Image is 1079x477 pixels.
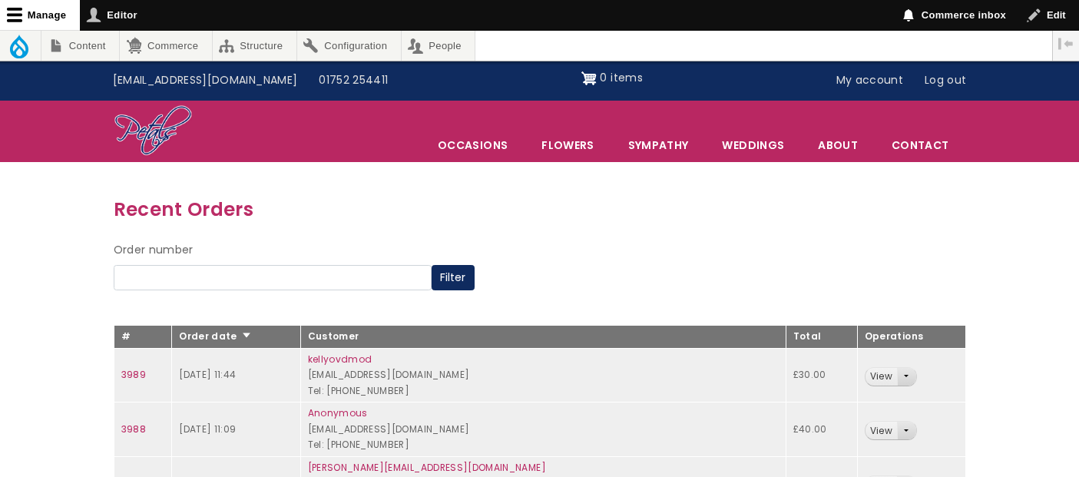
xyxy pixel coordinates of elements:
[114,104,193,158] img: Home
[857,326,965,349] th: Operations
[866,422,897,439] a: View
[120,31,211,61] a: Commerce
[581,66,643,91] a: Shopping cart 0 items
[114,241,194,260] label: Order number
[121,368,146,381] a: 3989
[432,265,475,291] button: Filter
[875,129,965,161] a: Contact
[213,31,296,61] a: Structure
[600,70,642,85] span: 0 items
[706,129,800,161] span: Weddings
[1053,31,1079,57] button: Vertical orientation
[525,129,610,161] a: Flowers
[866,368,897,386] a: View
[802,129,874,161] a: About
[308,461,546,474] a: [PERSON_NAME][EMAIL_ADDRESS][DOMAIN_NAME]
[41,31,119,61] a: Content
[114,326,172,349] th: #
[102,66,309,95] a: [EMAIL_ADDRESS][DOMAIN_NAME]
[300,326,786,349] th: Customer
[402,31,475,61] a: People
[308,353,372,366] a: kellyovdmod
[308,66,399,95] a: 01752 254411
[581,66,597,91] img: Shopping cart
[300,348,786,402] td: [EMAIL_ADDRESS][DOMAIN_NAME] Tel: [PHONE_NUMBER]
[786,326,857,349] th: Total
[179,422,236,436] time: [DATE] 11:09
[308,406,368,419] a: Anonymous
[914,66,977,95] a: Log out
[179,368,236,381] time: [DATE] 11:44
[297,31,401,61] a: Configuration
[826,66,915,95] a: My account
[786,348,857,402] td: £30.00
[612,129,705,161] a: Sympathy
[121,422,146,436] a: 3988
[179,330,252,343] a: Order date
[786,402,857,457] td: £40.00
[300,402,786,457] td: [EMAIL_ADDRESS][DOMAIN_NAME] Tel: [PHONE_NUMBER]
[114,194,966,224] h3: Recent Orders
[422,129,524,161] span: Occasions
